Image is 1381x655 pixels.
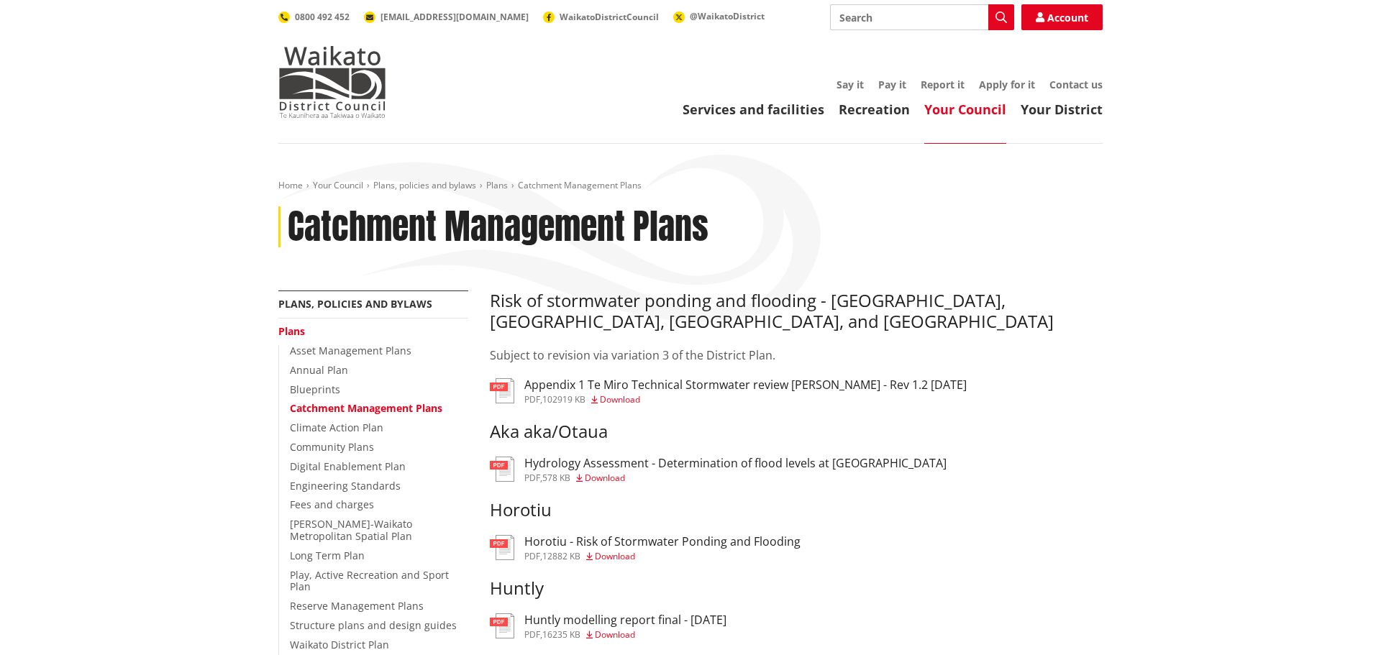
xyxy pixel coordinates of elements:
a: Plans [486,179,508,191]
a: Play, Active Recreation and Sport Plan [290,568,449,594]
a: Horotiu - Risk of Stormwater Ponding and Flooding pdf,12882 KB Download [490,535,801,561]
a: 0800 492 452 [278,11,350,23]
a: Home [278,179,303,191]
a: Plans, policies and bylaws [373,179,476,191]
span: pdf [524,550,540,562]
a: Account [1021,4,1103,30]
a: @WaikatoDistrict [673,10,765,22]
h3: Aka aka/Otaua [490,421,1103,442]
a: Contact us [1049,78,1103,91]
span: pdf [524,393,540,406]
a: [PERSON_NAME]-Waikato Metropolitan Spatial Plan [290,517,412,543]
h3: Appendix 1 Te Miro Technical Stormwater review [PERSON_NAME] - Rev 1.2 [DATE] [524,378,967,392]
a: Report it [921,78,965,91]
span: pdf [524,472,540,484]
span: Download [595,550,635,562]
a: Your Council [313,179,363,191]
span: 102919 KB [542,393,585,406]
a: Apply for it [979,78,1035,91]
h3: Huntly modelling report final - [DATE] [524,613,726,627]
a: Blueprints [290,383,340,396]
a: Digital Enablement Plan [290,459,406,473]
span: pdf [524,628,540,641]
a: Plans [278,324,305,338]
span: WaikatoDistrictCouncil [560,11,659,23]
a: Your Council [924,101,1006,118]
a: Hydrology Assessment - Determination of flood levels at [GEOGRAPHIC_DATA] pdf,578 KB Download [490,457,947,482]
a: Climate Action Plan [290,421,383,434]
img: document-pdf.svg [490,457,514,482]
a: Pay it [878,78,906,91]
span: @WaikatoDistrict [690,10,765,22]
div: , [524,631,726,639]
a: Catchment Management Plans [290,401,442,415]
a: WaikatoDistrictCouncil [543,11,659,23]
a: Say it [837,78,864,91]
div: , [524,395,967,404]
span: 16235 KB [542,628,580,641]
a: Your District [1021,101,1103,118]
img: document-pdf.svg [490,613,514,638]
span: 0800 492 452 [295,11,350,23]
h3: Horotiu - Risk of Stormwater Ponding and Flooding [524,535,801,549]
a: Appendix 1 Te Miro Technical Stormwater review [PERSON_NAME] - Rev 1.2 [DATE] pdf,102919 KB Download [490,378,967,404]
a: Community Plans [290,440,374,454]
div: , [524,552,801,561]
nav: breadcrumb [278,180,1103,192]
h3: Huntly [490,578,1103,599]
div: , [524,474,947,482]
h3: Risk of stormwater ponding and flooding - [GEOGRAPHIC_DATA], [GEOGRAPHIC_DATA], [GEOGRAPHIC_DATA]... [490,290,1103,332]
span: 12882 KB [542,550,580,562]
input: Search input [830,4,1014,30]
span: Download [585,472,625,484]
a: Asset Management Plans [290,344,411,357]
a: Waikato District Plan [290,638,389,651]
span: [EMAIL_ADDRESS][DOMAIN_NAME] [380,11,529,23]
p: Subject to revision via variation 3 of the District Plan. [490,347,1103,364]
a: Engineering Standards [290,479,401,493]
span: 578 KB [542,472,570,484]
a: Plans, policies and bylaws [278,297,432,311]
img: Waikato District Council - Te Kaunihera aa Takiwaa o Waikato [278,46,386,118]
span: Download [600,393,640,406]
a: [EMAIL_ADDRESS][DOMAIN_NAME] [364,11,529,23]
span: Catchment Management Plans [518,179,642,191]
a: Annual Plan [290,363,348,377]
h3: Hydrology Assessment - Determination of flood levels at [GEOGRAPHIC_DATA] [524,457,947,470]
a: Recreation [839,101,910,118]
a: Structure plans and design guides [290,618,457,632]
a: Huntly modelling report final - [DATE] pdf,16235 KB Download [490,613,726,639]
img: document-pdf.svg [490,378,514,403]
img: document-pdf.svg [490,535,514,560]
h1: Catchment Management Plans [288,206,708,248]
a: Reserve Management Plans [290,599,424,613]
span: Download [595,628,635,641]
a: Fees and charges [290,498,374,511]
a: Long Term Plan [290,549,365,562]
a: Services and facilities [683,101,824,118]
h3: Horotiu [490,500,1103,521]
